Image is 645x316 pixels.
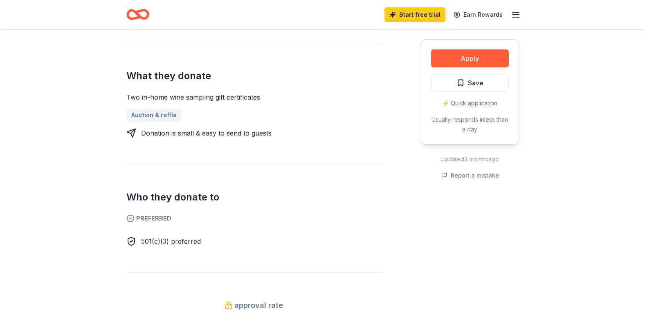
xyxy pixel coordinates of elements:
a: Home [126,5,149,24]
h2: What they donate [126,69,382,82]
a: Start free trial [384,7,445,22]
div: ⚡️ Quick application [431,98,509,108]
span: approval rate [234,299,283,312]
button: Save [431,74,509,92]
span: Save [468,78,483,88]
button: Apply [431,49,509,67]
div: Updated 3 months ago [421,154,519,164]
span: Preferred [126,214,382,223]
span: 501(c)(3) preferred [141,237,201,245]
h2: Who they donate to [126,191,382,204]
button: Report a mistake [441,171,499,180]
div: Usually responds in less than a day [431,115,509,134]
a: Earn Rewards [449,7,508,22]
div: Donation is small & easy to send to guests [141,128,272,138]
div: Two in-home wine sampling gift certificates [126,92,382,102]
